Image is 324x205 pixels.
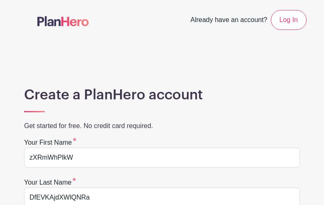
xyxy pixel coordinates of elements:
[24,178,76,188] label: Your last name
[24,138,76,148] label: Your first name
[191,12,268,30] span: Already have an account?
[24,121,300,131] p: Get started for free. No credit card required.
[24,148,300,168] input: e.g. Julie
[24,86,300,103] h1: Create a PlanHero account
[271,10,307,30] a: Log In
[37,16,89,26] img: logo-507f7623f17ff9eddc593b1ce0a138ce2505c220e1c5a4e2b4648c50719b7d32.svg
